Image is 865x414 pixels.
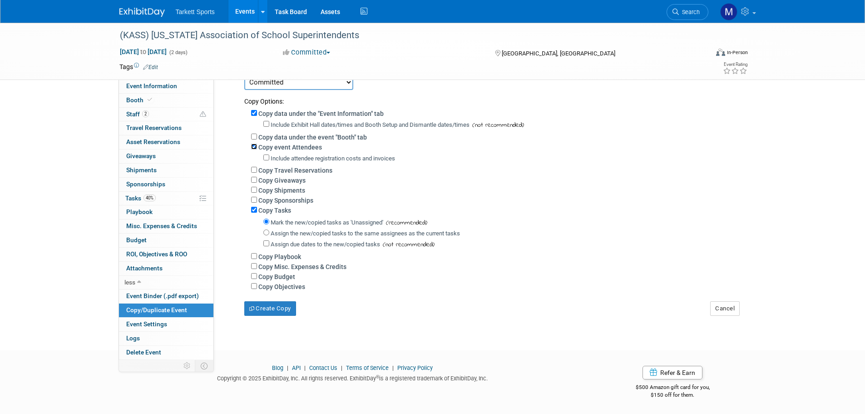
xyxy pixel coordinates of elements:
[716,49,725,56] img: Format-Inperson.png
[723,62,747,67] div: Event Rating
[126,110,149,118] span: Staff
[119,234,213,247] a: Budget
[126,180,165,188] span: Sponsorships
[119,164,213,177] a: Shipments
[142,110,149,117] span: 2
[126,349,161,356] span: Delete Event
[119,332,213,345] a: Logs
[302,364,308,371] span: |
[271,155,395,162] label: Include attendee registration costs and invoices
[126,292,199,299] span: Event Binder (.pdf export)
[258,177,306,184] label: Copy Giveaways
[119,219,213,233] a: Misc. Expenses & Credits
[720,3,737,20] img: Mathieu Martel
[119,248,213,261] a: ROI, Objectives & ROO
[119,289,213,303] a: Event Binder (.pdf export)
[244,90,739,106] div: Copy Options:
[200,110,206,119] span: Potential Scheduling Conflict -- at least one attendee is tagged in another overlapping event.
[126,222,197,229] span: Misc. Expenses & Credits
[309,364,337,371] a: Contact Us
[271,121,470,128] label: Include Exhibit Hall dates/times and Booth Setup and Dismantle dates/times
[179,360,195,372] td: Personalize Event Tab Strip
[258,263,346,270] label: Copy Misc. Expenses & Credits
[195,360,213,372] td: Toggle Event Tabs
[126,264,163,272] span: Attachments
[679,9,700,15] span: Search
[126,96,154,104] span: Booth
[119,318,213,331] a: Event Settings
[390,364,396,371] span: |
[271,219,383,226] label: Mark the new/copied tasks as 'Unassigned'
[280,48,334,57] button: Committed
[126,152,156,160] span: Giveaways
[285,364,291,371] span: |
[126,236,147,244] span: Budget
[126,138,180,145] span: Asset Reservations
[339,364,345,371] span: |
[258,134,367,141] label: Copy data under the event "Booth" tab
[119,48,167,56] span: [DATE] [DATE]
[126,82,177,90] span: Event Information
[244,301,296,316] button: Create Copy
[258,253,301,260] label: Copy Playbook
[258,110,384,117] label: Copy data under the "Event Information" tab
[126,124,182,131] span: Travel Reservations
[119,150,213,163] a: Giveaways
[143,64,158,70] a: Edit
[727,49,748,56] div: In-Person
[272,364,283,371] a: Blog
[643,366,702,379] a: Refer & Earn
[397,364,433,371] a: Privacy Policy
[117,27,695,44] div: (KASS) [US_STATE] Association of School Superintendents
[271,230,460,237] label: Assign the new/copied tasks to the same assignees as the current tasks
[126,334,140,342] span: Logs
[126,306,187,314] span: Copy/Duplicate Event
[667,4,708,20] a: Search
[176,8,215,15] span: Tarkett Sports
[119,346,213,359] a: Delete Event
[119,62,158,71] td: Tags
[383,218,427,228] span: (recommended)
[119,135,213,149] a: Asset Reservations
[168,50,188,55] span: (2 days)
[119,178,213,191] a: Sponsorships
[258,197,313,204] label: Copy Sponsorships
[119,108,213,121] a: Staff2
[126,208,153,215] span: Playbook
[258,273,295,280] label: Copy Budget
[119,94,213,107] a: Booth
[119,205,213,219] a: Playbook
[655,47,748,61] div: Event Format
[143,195,156,201] span: 40%
[148,97,152,102] i: Booth reservation complete
[125,195,156,202] span: Tasks
[271,241,380,248] label: Assign due dates to the new/copied tasks
[119,8,165,17] img: ExhibitDay
[258,207,291,214] label: Copy Tasks
[380,240,435,249] span: (not recommended)
[258,167,332,174] label: Copy Travel Reservations
[258,144,322,151] label: Copy event Attendees
[376,374,379,379] sup: ®
[502,50,615,57] span: [GEOGRAPHIC_DATA], [GEOGRAPHIC_DATA]
[346,364,389,371] a: Terms of Service
[292,364,301,371] a: API
[124,279,135,286] span: less
[119,192,213,205] a: Tasks40%
[119,276,213,289] a: less
[139,48,148,55] span: to
[258,187,305,194] label: Copy Shipments
[258,283,305,290] label: Copy Objectives
[599,391,746,399] div: $150 off for them.
[126,166,157,174] span: Shipments
[470,120,524,130] span: (not recommended)
[126,320,167,328] span: Event Settings
[710,301,740,316] button: Cancel
[119,80,213,93] a: Event Information
[599,378,746,399] div: $500 Amazon gift card for you,
[119,262,213,275] a: Attachments
[119,372,586,383] div: Copyright © 2025 ExhibitDay, Inc. All rights reserved. ExhibitDay is a registered trademark of Ex...
[126,250,187,258] span: ROI, Objectives & ROO
[119,121,213,135] a: Travel Reservations
[119,304,213,317] a: Copy/Duplicate Event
